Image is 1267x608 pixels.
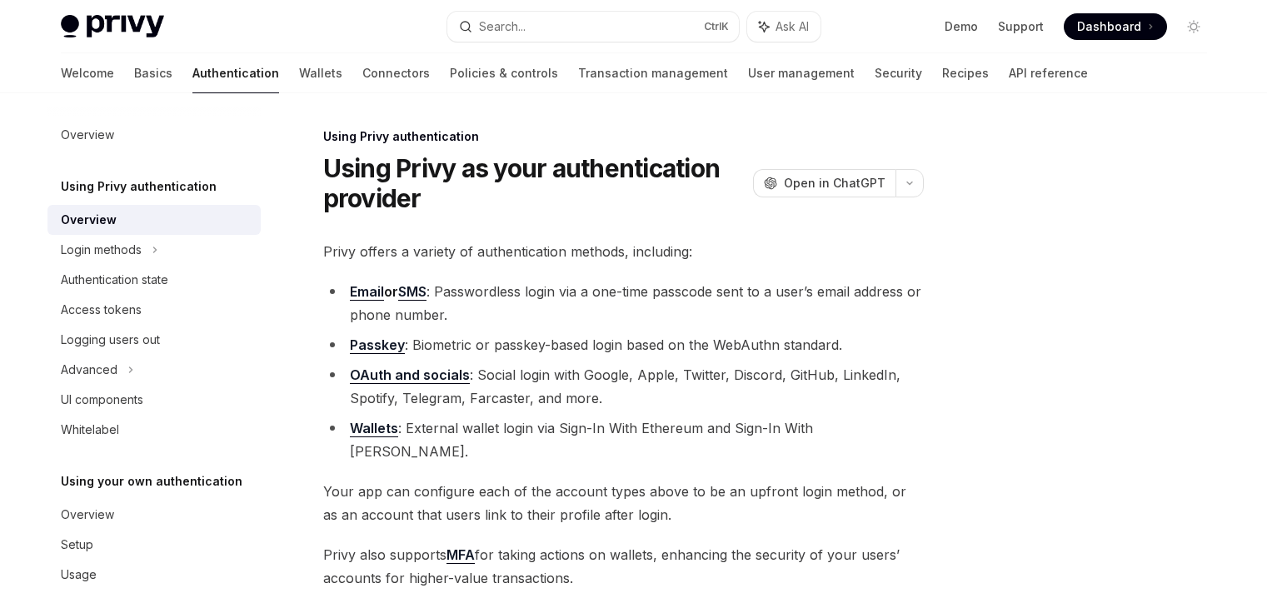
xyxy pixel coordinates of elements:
[450,53,558,93] a: Policies & controls
[61,505,114,525] div: Overview
[47,415,261,445] a: Whitelabel
[323,416,924,463] li: : External wallet login via Sign-In With Ethereum and Sign-In With [PERSON_NAME].
[61,565,97,585] div: Usage
[998,18,1044,35] a: Support
[61,15,164,38] img: light logo
[61,270,168,290] div: Authentication state
[350,420,398,437] a: Wallets
[61,360,117,380] div: Advanced
[362,53,430,93] a: Connectors
[47,325,261,355] a: Logging users out
[323,543,924,590] span: Privy also supports for taking actions on wallets, enhancing the security of your users’ accounts...
[578,53,728,93] a: Transaction management
[784,175,885,192] span: Open in ChatGPT
[47,265,261,295] a: Authentication state
[1064,13,1167,40] a: Dashboard
[323,363,924,410] li: : Social login with Google, Apple, Twitter, Discord, GitHub, LinkedIn, Spotify, Telegram, Farcast...
[446,546,475,564] a: MFA
[323,333,924,356] li: : Biometric or passkey-based login based on the WebAuthn standard.
[398,283,426,301] a: SMS
[350,283,426,301] strong: or
[47,120,261,150] a: Overview
[61,390,143,410] div: UI components
[61,240,142,260] div: Login methods
[299,53,342,93] a: Wallets
[61,53,114,93] a: Welcome
[1009,53,1088,93] a: API reference
[447,12,739,42] button: Search...CtrlK
[47,560,261,590] a: Usage
[61,535,93,555] div: Setup
[350,366,470,384] a: OAuth and socials
[47,205,261,235] a: Overview
[323,240,924,263] span: Privy offers a variety of authentication methods, including:
[61,177,217,197] h5: Using Privy authentication
[875,53,922,93] a: Security
[945,18,978,35] a: Demo
[61,420,119,440] div: Whitelabel
[47,295,261,325] a: Access tokens
[61,210,117,230] div: Overview
[753,169,895,197] button: Open in ChatGPT
[1077,18,1141,35] span: Dashboard
[323,480,924,526] span: Your app can configure each of the account types above to be an upfront login method, or as an ac...
[47,500,261,530] a: Overview
[747,12,821,42] button: Ask AI
[323,280,924,326] li: : Passwordless login via a one-time passcode sent to a user’s email address or phone number.
[350,336,405,354] a: Passkey
[61,125,114,145] div: Overview
[350,283,384,301] a: Email
[61,471,242,491] h5: Using your own authentication
[1180,13,1207,40] button: Toggle dark mode
[704,20,729,33] span: Ctrl K
[748,53,855,93] a: User management
[323,128,924,145] div: Using Privy authentication
[61,330,160,350] div: Logging users out
[47,385,261,415] a: UI components
[776,18,809,35] span: Ask AI
[942,53,989,93] a: Recipes
[323,153,746,213] h1: Using Privy as your authentication provider
[134,53,172,93] a: Basics
[61,300,142,320] div: Access tokens
[47,530,261,560] a: Setup
[192,53,279,93] a: Authentication
[479,17,526,37] div: Search...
